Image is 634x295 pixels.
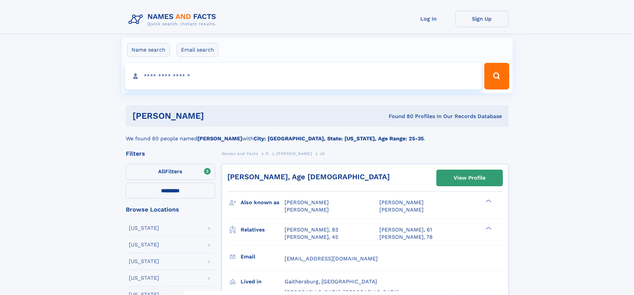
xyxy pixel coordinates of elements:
[158,168,165,175] span: All
[455,11,509,27] a: Sign Up
[126,151,215,157] div: Filters
[484,226,492,230] div: ❯
[379,233,433,241] a: [PERSON_NAME], 78
[129,275,159,281] div: [US_STATE]
[296,113,502,120] div: Found 80 Profiles In Our Records Database
[266,149,269,158] a: D
[484,63,509,89] button: Search Button
[454,170,486,186] div: View Profile
[266,151,269,156] span: D
[241,276,285,287] h3: Lived in
[129,242,159,247] div: [US_STATE]
[285,233,338,241] a: [PERSON_NAME], 45
[126,127,509,143] div: We found 80 people named with .
[285,207,329,213] span: [PERSON_NAME]
[125,63,482,89] input: search input
[276,151,312,156] span: [PERSON_NAME]
[319,151,325,156] span: Jd
[129,225,159,231] div: [US_STATE]
[177,43,218,57] label: Email search
[484,199,492,203] div: ❯
[379,207,424,213] span: [PERSON_NAME]
[222,149,258,158] a: Names and Facts
[285,278,377,285] span: Gaithersburg, [GEOGRAPHIC_DATA]
[254,135,424,142] b: City: [GEOGRAPHIC_DATA], State: [US_STATE], Age Range: 25-35
[241,197,285,208] h3: Also known as
[285,199,329,206] span: [PERSON_NAME]
[241,251,285,262] h3: Email
[285,255,378,262] span: [EMAIL_ADDRESS][DOMAIN_NAME]
[132,112,297,120] h1: [PERSON_NAME]
[227,173,390,181] a: [PERSON_NAME], Age [DEMOGRAPHIC_DATA]
[127,43,170,57] label: Name search
[126,11,222,29] img: Logo Names and Facts
[276,149,312,158] a: [PERSON_NAME]
[379,226,432,233] a: [PERSON_NAME], 61
[379,199,424,206] span: [PERSON_NAME]
[402,11,455,27] a: Log In
[241,224,285,235] h3: Relatives
[126,164,215,180] label: Filters
[285,226,338,233] a: [PERSON_NAME], 83
[129,259,159,264] div: [US_STATE]
[197,135,242,142] b: [PERSON_NAME]
[126,207,215,213] div: Browse Locations
[437,170,503,186] a: View Profile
